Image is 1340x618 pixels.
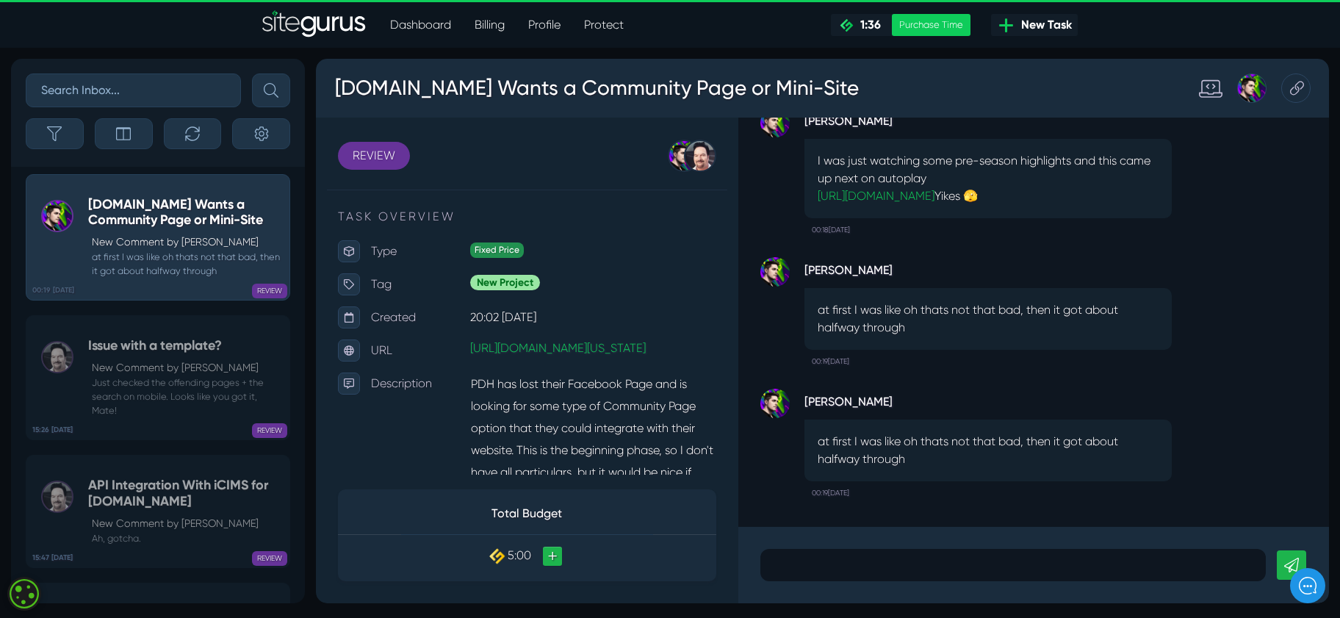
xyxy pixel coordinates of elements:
th: Total Budget [85,434,337,476]
div: Cookie consent button [7,577,41,611]
a: 15:26 [DATE] Issue with a template?New Comment by [PERSON_NAME] Just checked the offending pages ... [26,315,290,440]
strong: [PERSON_NAME] [489,330,856,352]
p: New Comment by [PERSON_NAME] [92,360,282,376]
a: New Task [991,14,1078,36]
a: Protect [572,10,635,40]
span: Messages [198,509,242,521]
span: New Task [1015,16,1072,34]
a: + [227,488,246,507]
p: New Comment by [PERSON_NAME] [92,234,282,250]
div: Josh Carter [907,15,951,44]
span: 5:00 [192,489,215,503]
p: Created [55,248,154,270]
b: 15:26 [DATE] [32,425,73,436]
span: REVIEW [252,423,287,438]
span: New Project [154,216,224,231]
img: US [23,198,52,227]
b: 15:47 [DATE] [32,553,73,564]
small: Ah, gotcha. [88,531,282,545]
div: Copy this Task URL [965,15,995,44]
a: Dashboard [378,10,463,40]
a: 00:19 [DATE] [DOMAIN_NAME] Wants a Community Page or Mini-SiteNew Comment by [PERSON_NAME] at fir... [26,174,290,301]
a: 1:36 Purchase Time [831,14,970,36]
a: REVIEW [22,83,94,111]
p: Yikes 🫣 [502,129,843,146]
div: Standard [868,15,907,44]
p: New Comment by [PERSON_NAME] [92,516,282,531]
p: Description [55,314,154,336]
p: at first I was like oh thats not that bad, then it got about halfway through [502,242,843,278]
p: 20:02 [DATE] [154,248,400,270]
span: See all [237,168,268,178]
h5: API Integration With iCIMS for [DOMAIN_NAME] [88,478,282,509]
a: [URL][DOMAIN_NAME] [502,130,619,144]
h3: [DOMAIN_NAME] Wants a Community Page or Mini-Site [18,10,544,48]
span: REVIEW [252,284,287,298]
span: Home [61,509,87,521]
strong: [PERSON_NAME] [489,198,856,220]
p: TASK OVERVIEW [22,149,400,167]
a: Profile [516,10,572,40]
p: I was just watching some pre-season highlights and this came up next on autoplay [502,93,843,129]
h5: [DOMAIN_NAME] Wants a Community Page or Mini-Site [88,197,282,229]
h2: How can we help? [22,116,272,140]
small: 00:19[DATE] [496,291,533,315]
strong: [PERSON_NAME] [489,49,856,71]
p: at first I was like oh thats not that bad, then it got about halfway through [502,374,843,409]
iframe: gist-messenger-bubble-iframe [1290,568,1325,603]
a: Billing [463,10,516,40]
h5: Issue with a template? [88,338,282,354]
p: Type [55,182,154,204]
img: Company Logo [22,24,107,47]
small: 00:19[DATE] [496,423,533,446]
div: Purchase Time [892,14,970,36]
p: URL [55,281,154,303]
p: PDH has lost their Facebook Page and is looking for some type of Community Page option that they ... [154,314,400,558]
div: [PERSON_NAME] • [23,239,271,249]
span: REVIEW [252,551,287,566]
input: Search Inbox... [26,73,241,107]
h2: Recent conversations [26,166,237,180]
small: 00:18[DATE] [496,159,534,183]
div: Thanks! [23,229,271,239]
a: SiteGurus [262,10,367,40]
p: Tag [55,215,154,237]
img: Sitegurus Logo [262,10,367,40]
b: 00:19 [DATE] [32,285,74,296]
h1: Hello [PERSON_NAME]! [22,90,272,113]
span: [DATE] [23,248,55,260]
a: 15:47 [DATE] API Integration With iCIMS for [DOMAIN_NAME]New Comment by [PERSON_NAME] Ah, gotcha.... [26,455,290,567]
span: Fixed Price [154,184,208,199]
small: at first I was like oh thats not that bad, then it got about halfway through [88,250,282,278]
a: [URL][DOMAIN_NAME][US_STATE] [154,282,330,296]
small: Just checked the offending pages + the search on mobile. Looks like you got it, Mate! [88,376,282,418]
span: 1:36 [854,18,881,32]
